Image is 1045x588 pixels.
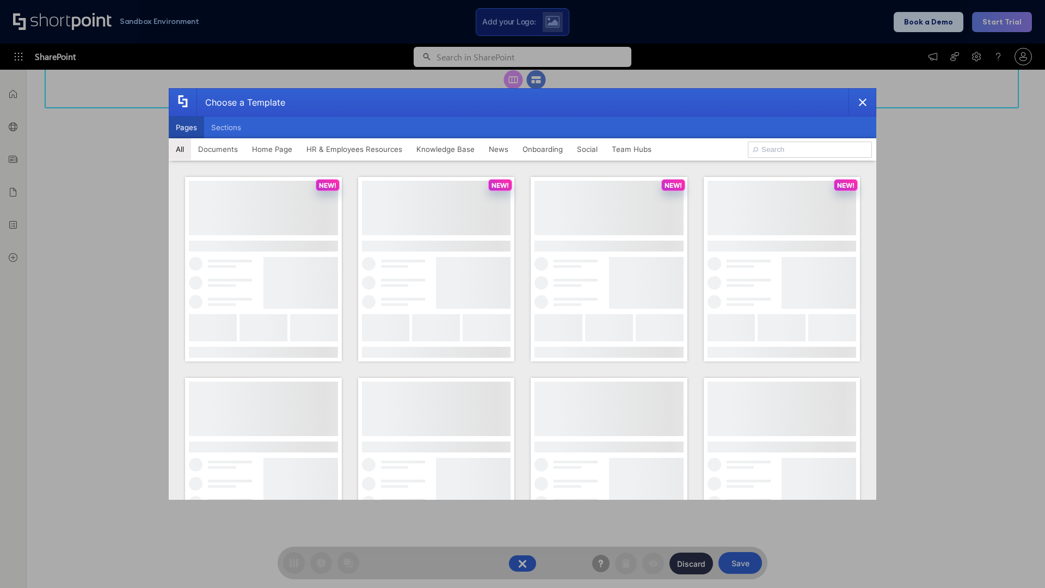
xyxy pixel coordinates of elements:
button: Knowledge Base [409,138,482,160]
div: Choose a Template [196,89,285,116]
button: Team Hubs [605,138,659,160]
button: News [482,138,515,160]
p: NEW! [491,181,509,189]
button: Documents [191,138,245,160]
button: Pages [169,117,204,138]
input: Search [748,142,872,158]
button: All [169,138,191,160]
p: NEW! [665,181,682,189]
button: Sections [204,117,248,138]
p: NEW! [837,181,855,189]
p: NEW! [319,181,336,189]
button: Home Page [245,138,299,160]
button: Social [570,138,605,160]
button: Onboarding [515,138,570,160]
div: template selector [169,88,876,500]
iframe: Chat Widget [991,536,1045,588]
button: HR & Employees Resources [299,138,409,160]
